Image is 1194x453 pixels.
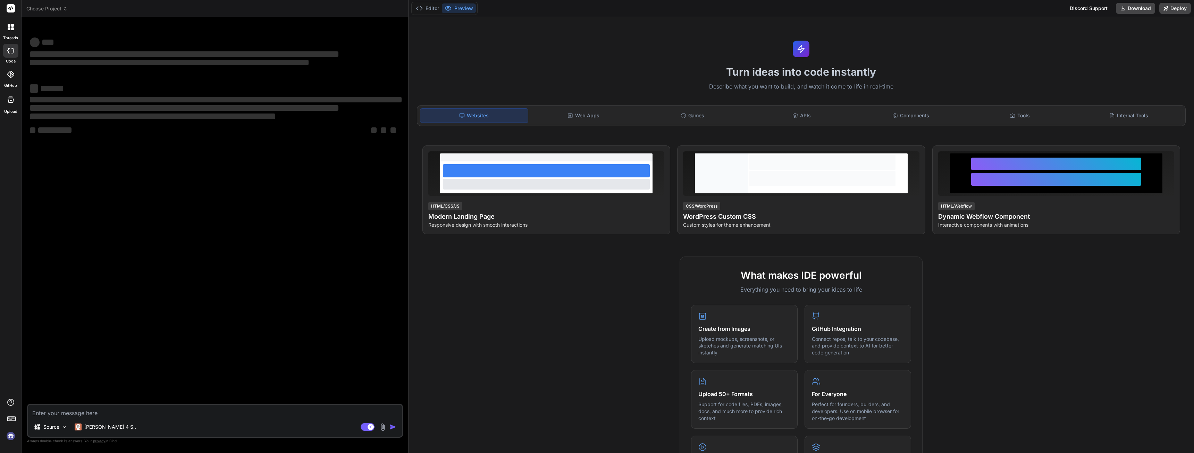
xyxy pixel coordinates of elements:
p: Support for code files, PDFs, images, docs, and much more to provide rich context [698,401,790,421]
span: privacy [93,439,106,443]
div: Internal Tools [1075,108,1183,123]
span: ‌ [30,37,40,47]
span: ‌ [390,127,396,133]
p: Source [43,423,59,430]
span: ‌ [381,127,386,133]
img: icon [389,423,396,430]
p: Interactive components with animations [938,221,1174,228]
button: Editor [413,3,442,13]
label: code [6,58,16,64]
img: signin [5,430,17,442]
div: Discord Support [1066,3,1112,14]
div: CSS/WordPress [683,202,720,210]
div: Web Apps [530,108,637,123]
img: Claude 4 Sonnet [75,423,82,430]
span: ‌ [41,86,63,91]
h4: WordPress Custom CSS [683,212,919,221]
p: Upload mockups, screenshots, or sketches and generate matching UIs instantly [698,336,790,356]
img: Pick Models [61,424,67,430]
p: Describe what you want to build, and watch it come to life in real-time [413,82,1190,91]
label: GitHub [4,83,17,89]
div: HTML/Webflow [938,202,975,210]
button: Deploy [1159,3,1191,14]
h4: Create from Images [698,325,790,333]
span: ‌ [30,105,338,111]
div: Websites [420,108,528,123]
h2: What makes IDE powerful [691,268,911,283]
p: Responsive design with smooth interactions [428,221,664,228]
span: ‌ [42,40,53,45]
div: Games [639,108,746,123]
p: Everything you need to bring your ideas to life [691,285,911,294]
span: ‌ [30,97,402,102]
h4: Modern Landing Page [428,212,664,221]
h4: GitHub Integration [812,325,904,333]
p: [PERSON_NAME] 4 S.. [84,423,136,430]
h4: For Everyone [812,390,904,398]
p: Connect repos, talk to your codebase, and provide context to AI for better code generation [812,336,904,356]
div: HTML/CSS/JS [428,202,462,210]
div: APIs [748,108,855,123]
p: Custom styles for theme enhancement [683,221,919,228]
div: Components [857,108,964,123]
span: Choose Project [26,5,68,12]
button: Preview [442,3,476,13]
label: Upload [4,109,17,115]
span: ‌ [371,127,377,133]
span: ‌ [30,84,38,93]
p: Perfect for founders, builders, and developers. Use on mobile browser for on-the-go development [812,401,904,421]
div: Tools [966,108,1074,123]
span: ‌ [30,127,35,133]
img: attachment [379,423,387,431]
label: threads [3,35,18,41]
h1: Turn ideas into code instantly [413,66,1190,78]
span: ‌ [38,127,72,133]
button: Download [1116,3,1155,14]
span: ‌ [30,114,275,119]
span: ‌ [30,51,338,57]
h4: Upload 50+ Formats [698,390,790,398]
h4: Dynamic Webflow Component [938,212,1174,221]
p: Always double-check its answers. Your in Bind [27,438,403,444]
span: ‌ [30,60,309,65]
